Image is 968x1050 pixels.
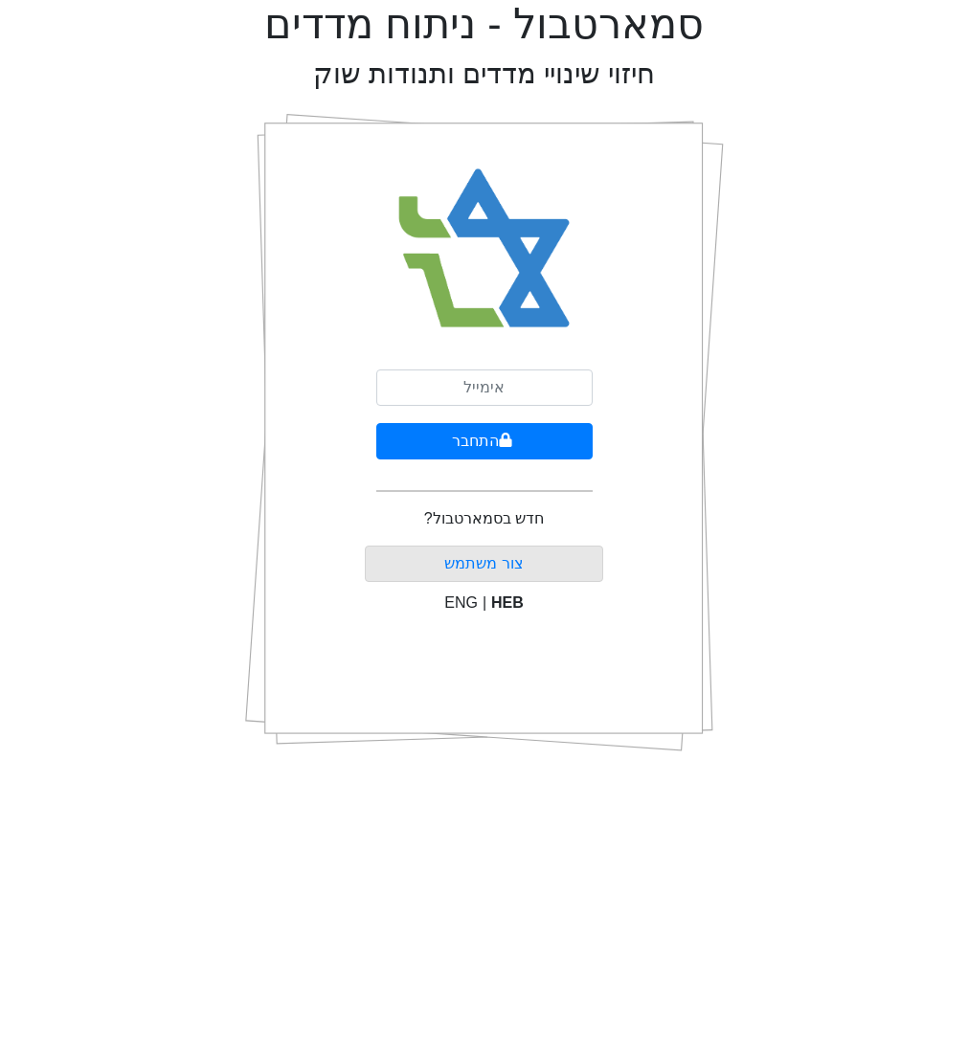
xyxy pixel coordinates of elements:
[313,57,655,91] h2: חיזוי שינויי מדדים ותנודות שוק
[376,369,593,406] input: אימייל
[376,423,593,459] button: התחבר
[444,594,478,611] span: ENG
[424,507,544,530] p: חדש בסמארטבול?
[365,546,603,582] button: צור משתמש
[491,594,524,611] span: HEB
[444,555,523,571] a: צור משתמש
[380,144,588,354] img: Smart Bull
[483,594,486,611] span: |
